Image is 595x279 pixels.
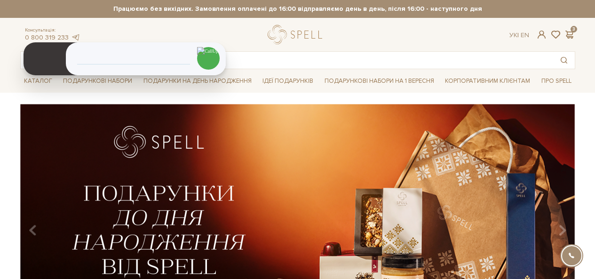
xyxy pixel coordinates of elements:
[21,52,553,69] input: Пошук товару у каталозі
[20,74,56,88] span: Каталог
[538,74,575,88] span: Про Spell
[140,74,255,88] span: Подарунки на День народження
[59,74,136,88] span: Подарункові набори
[321,73,438,89] a: Подарункові набори на 1 Вересня
[517,31,519,39] span: |
[509,31,529,40] div: Ук
[25,27,80,33] span: Консультація:
[25,33,69,41] a: 0 800 319 233
[259,74,317,88] span: Ідеї подарунків
[553,52,575,69] button: Пошук товару у каталозі
[20,5,575,13] strong: Працюємо без вихідних. Замовлення оплачені до 16:00 відправляємо день в день, після 16:00 - насту...
[71,33,80,41] a: telegram
[521,31,529,39] a: En
[441,73,534,89] a: Корпоративним клієнтам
